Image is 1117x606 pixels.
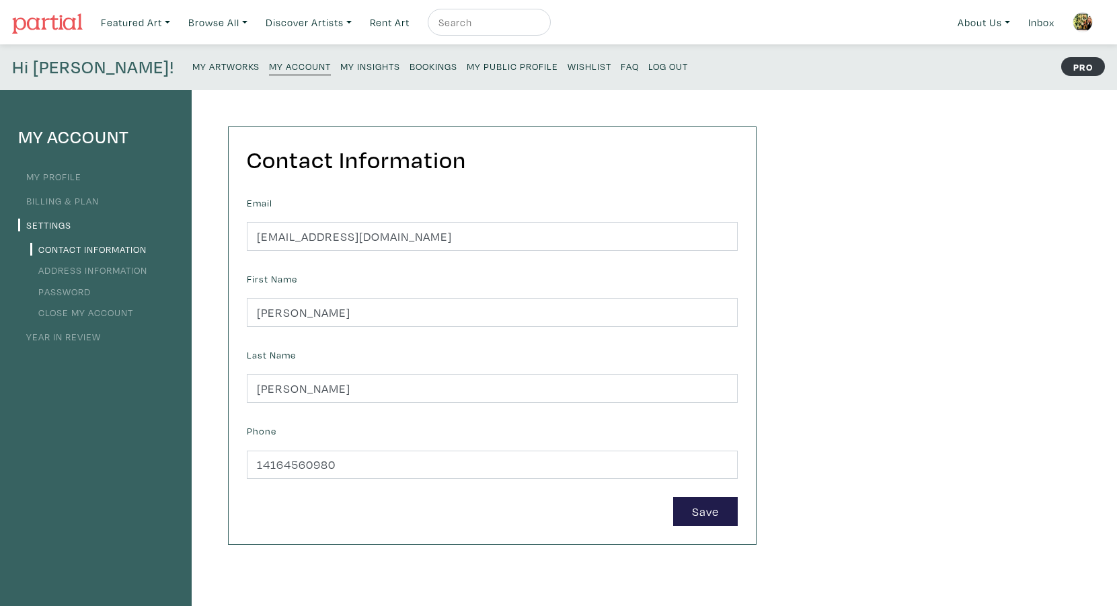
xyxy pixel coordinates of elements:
small: My Artworks [192,60,260,73]
a: Close My Account [30,306,133,319]
input: Search [437,14,538,31]
a: Contact Information [30,243,147,256]
button: Save [673,497,738,526]
a: Address Information [30,264,147,276]
a: Billing & Plan [18,194,99,207]
label: First Name [247,272,297,287]
a: My Insights [340,56,400,75]
a: Wishlist [568,56,611,75]
small: Wishlist [568,60,611,73]
a: My Account [269,56,331,75]
img: phpThumb.php [1073,12,1093,32]
a: Rent Art [364,9,416,36]
a: FAQ [621,56,639,75]
small: My Insights [340,60,400,73]
a: About Us [952,9,1016,36]
label: Last Name [247,348,296,363]
small: Log Out [648,60,688,73]
a: My Profile [18,170,81,183]
a: Inbox [1022,9,1061,36]
a: Password [30,285,91,298]
h4: Hi [PERSON_NAME]! [12,56,174,78]
small: My Public Profile [467,60,558,73]
label: Phone [247,424,276,439]
a: Year in Review [18,330,101,343]
h4: My Account [18,126,174,148]
small: My Account [269,60,331,73]
a: Bookings [410,56,457,75]
small: Bookings [410,60,457,73]
h2: Contact Information [247,145,738,174]
strong: PRO [1061,57,1105,76]
a: My Artworks [192,56,260,75]
a: My Public Profile [467,56,558,75]
small: FAQ [621,60,639,73]
a: Discover Artists [260,9,358,36]
a: Featured Art [95,9,176,36]
a: Log Out [648,56,688,75]
label: Email [247,196,272,211]
a: Settings [18,219,71,231]
a: Browse All [182,9,254,36]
